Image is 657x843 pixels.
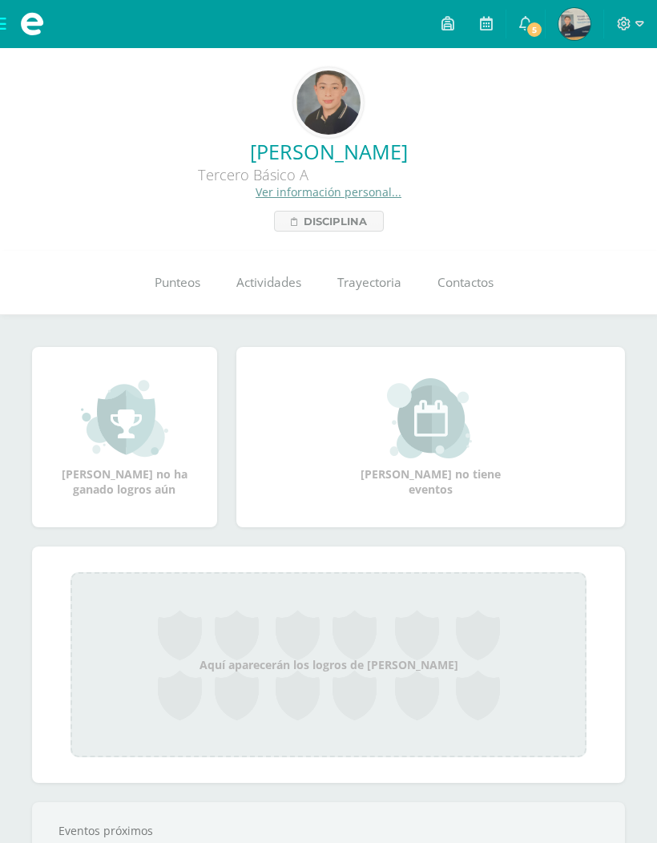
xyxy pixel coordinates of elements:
[256,184,401,200] a: Ver información personal...
[236,274,301,291] span: Actividades
[387,378,474,458] img: event_small.png
[81,378,168,458] img: achievement_small.png
[319,251,419,315] a: Trayectoria
[350,378,510,497] div: [PERSON_NAME] no tiene eventos
[136,251,218,315] a: Punteos
[155,274,200,291] span: Punteos
[218,251,319,315] a: Actividades
[48,378,201,497] div: [PERSON_NAME] no ha ganado logros aún
[13,138,644,165] a: [PERSON_NAME]
[526,21,543,38] span: 5
[52,823,605,838] div: Eventos próximos
[437,274,494,291] span: Contactos
[304,212,367,231] span: Disciplina
[296,71,361,135] img: 0c13aff47b82536a9826d75af14675d7.png
[13,165,494,184] div: Tercero Básico A
[71,572,586,757] div: Aquí aparecerán los logros de [PERSON_NAME]
[419,251,511,315] a: Contactos
[558,8,590,40] img: 4dd5683d7fb23a58703511a3a1885a18.png
[274,211,384,232] a: Disciplina
[337,274,401,291] span: Trayectoria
